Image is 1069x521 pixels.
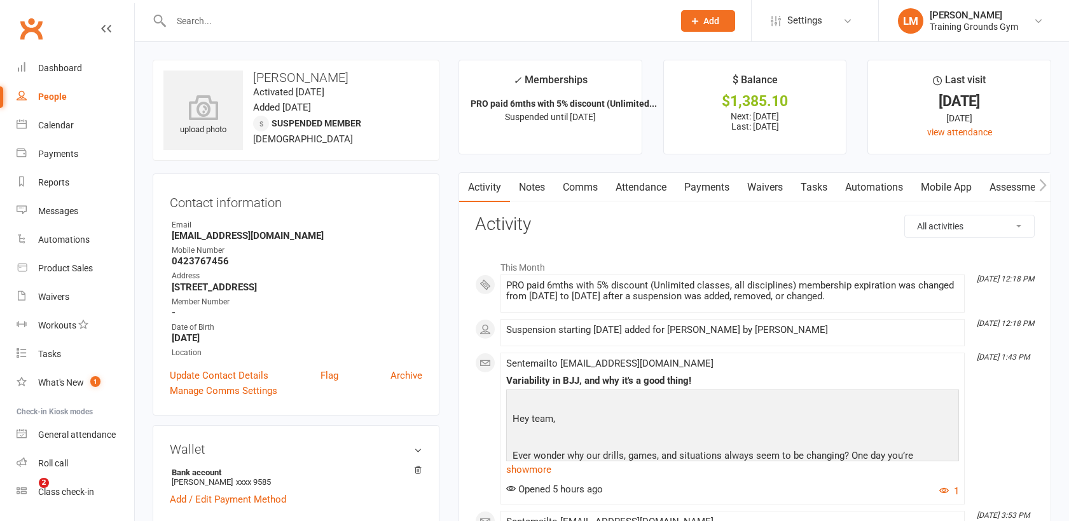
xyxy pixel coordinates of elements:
a: Assessments [981,173,1058,202]
a: What's New1 [17,369,134,397]
div: [PERSON_NAME] [930,10,1018,21]
a: Mobile App [912,173,981,202]
a: Payments [17,140,134,168]
a: Workouts [17,311,134,340]
a: Waivers [17,283,134,311]
a: Automations [17,226,134,254]
div: What's New [38,377,84,388]
div: Payments [38,149,78,159]
div: Last visit [933,72,986,95]
div: Location [172,347,422,359]
div: $ Balance [733,72,778,95]
a: Tasks [792,173,836,202]
a: Activity [459,173,510,202]
div: Reports [38,177,69,187]
div: Mobile Number [172,245,422,257]
a: Flag [321,368,338,383]
time: Activated [DATE] [253,86,324,98]
a: Attendance [607,173,675,202]
span: xxxx 9585 [236,477,271,487]
div: Messages [38,206,78,216]
a: Product Sales [17,254,134,283]
div: Roll call [38,458,68,468]
span: Add [703,16,719,26]
p: Ever wonder why our drills, games, and situations always seem to be changing? One day you’re esca... [509,448,956,497]
h3: [PERSON_NAME] [163,71,429,85]
a: Archive [390,368,422,383]
a: Reports [17,168,134,197]
a: Manage Comms Settings [170,383,277,398]
button: Add [681,10,735,32]
div: LM [898,8,923,34]
strong: 0423767456 [172,255,422,267]
strong: [EMAIL_ADDRESS][DOMAIN_NAME] [172,230,422,241]
a: Update Contact Details [170,368,268,383]
span: Settings [787,6,822,35]
span: [DEMOGRAPHIC_DATA] [253,133,353,145]
div: PRO paid 6mths with 5% discount (Unlimited classes, all disciplines) membership expiration was ch... [506,280,959,302]
strong: [STREET_ADDRESS] [172,281,422,293]
span: 1 [90,376,100,387]
i: [DATE] 1:43 PM [977,353,1030,362]
strong: Bank account [172,468,416,477]
i: ✓ [513,74,521,86]
input: Search... [167,12,665,30]
i: [DATE] 3:53 PM [977,511,1030,520]
div: Email [172,219,422,231]
a: Messages [17,197,134,226]
div: upload photo [163,95,243,137]
a: Clubworx [15,13,47,44]
button: 1 [939,484,959,499]
p: Next: [DATE] Last: [DATE] [675,111,835,132]
i: [DATE] 12:18 PM [977,274,1034,283]
span: Suspended until [DATE] [505,112,596,122]
div: [DATE] [879,95,1039,108]
a: Payments [675,173,738,202]
h3: Activity [475,215,1035,234]
a: General attendance kiosk mode [17,421,134,449]
div: People [38,91,67,102]
a: Class kiosk mode [17,478,134,506]
h3: Contact information [170,191,422,210]
a: Automations [836,173,912,202]
div: Memberships [513,72,588,95]
div: Automations [38,234,90,245]
div: Workouts [38,320,76,330]
li: This Month [475,254,1035,274]
a: Calendar [17,111,134,140]
p: Hey team, [509,411,956,430]
div: Tasks [38,349,61,359]
strong: PRO paid 6mths with 5% discount (Unlimited... [471,98,657,109]
a: Waivers [738,173,792,202]
div: General attendance [38,430,116,440]
div: Calendar [38,120,74,130]
a: show more [506,461,959,478]
span: 2 [39,478,49,488]
a: People [17,83,134,111]
div: $1,385.10 [675,95,835,108]
a: Add / Edit Payment Method [170,492,286,507]
strong: [DATE] [172,332,422,344]
a: Roll call [17,449,134,478]
span: Suspended member [272,118,361,128]
a: view attendance [927,127,992,137]
div: Product Sales [38,263,93,273]
div: Date of Birth [172,321,422,334]
a: Comms [554,173,607,202]
a: Tasks [17,340,134,369]
div: Address [172,270,422,282]
strong: - [172,307,422,318]
div: Waivers [38,292,69,302]
a: Dashboard [17,54,134,83]
iframe: Intercom live chat [13,478,43,508]
div: Dashboard [38,63,82,73]
a: Notes [510,173,554,202]
div: Variability in BJJ, and why it's a good thing! [506,376,959,386]
div: Class check-in [38,487,94,497]
div: [DATE] [879,111,1039,125]
div: Training Grounds Gym [930,21,1018,32]
h3: Wallet [170,442,422,456]
time: Added [DATE] [253,102,311,113]
i: [DATE] 12:18 PM [977,319,1034,328]
div: Member Number [172,296,422,308]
